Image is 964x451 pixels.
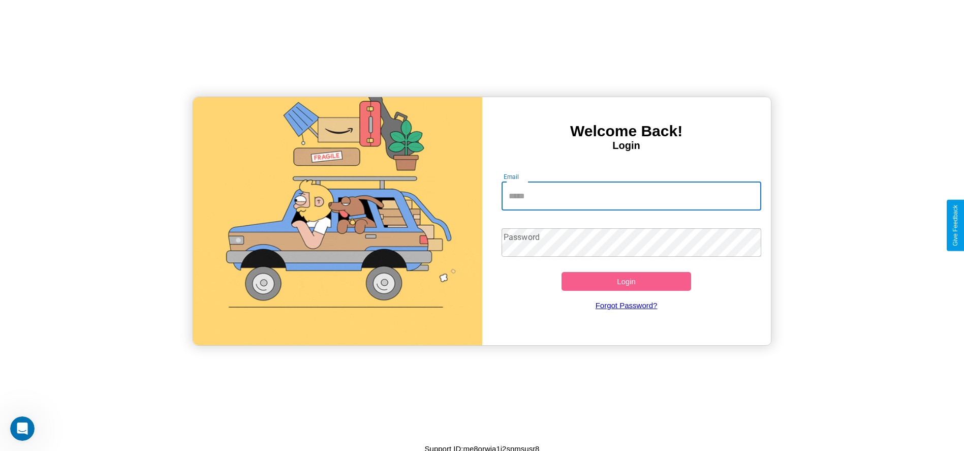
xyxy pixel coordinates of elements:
a: Forgot Password? [496,291,756,320]
button: Login [562,272,692,291]
div: Give Feedback [952,205,959,246]
h4: Login [482,140,771,152]
label: Email [504,172,519,181]
h3: Welcome Back! [482,123,771,140]
img: gif [193,97,482,345]
iframe: Intercom live chat [10,416,35,441]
